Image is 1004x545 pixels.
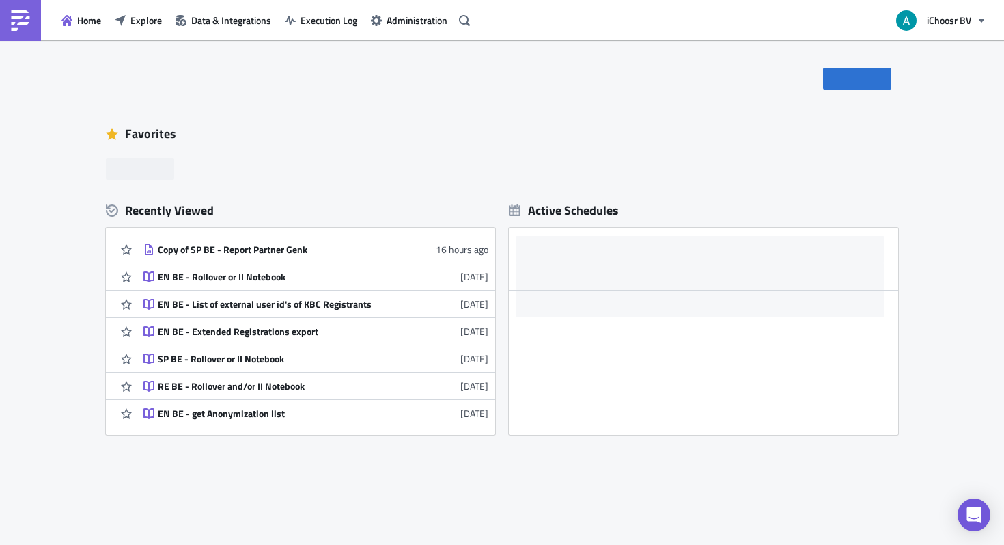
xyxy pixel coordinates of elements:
span: Administration [387,13,447,27]
time: 2025-09-22T12:15:51Z [460,269,488,284]
span: Explore [130,13,162,27]
a: EN BE - List of external user id's of KBC Registrants[DATE] [143,291,488,317]
button: Administration [364,10,454,31]
div: RE BE - Rollover and/or II Notebook [158,380,397,393]
a: EN BE - get Anonymization list[DATE] [143,400,488,427]
a: EN BE - Rollover or II Notebook[DATE] [143,263,488,290]
button: Home [55,10,108,31]
img: PushMetrics [10,10,31,31]
img: Avatar [895,9,918,32]
a: SP BE - Rollover or II Notebook[DATE] [143,345,488,372]
div: Active Schedules [509,202,619,218]
time: 2025-07-28T09:54:41Z [460,406,488,421]
div: EN BE - Extended Registrations export [158,325,397,338]
a: RE BE - Rollover and/or II Notebook[DATE] [143,373,488,399]
time: 2025-09-09T09:28:52Z [460,379,488,393]
button: Execution Log [278,10,364,31]
time: 2025-09-12T08:42:04Z [460,297,488,311]
button: Explore [108,10,169,31]
time: 2025-09-09T09:29:16Z [460,351,488,366]
div: Recently Viewed [106,200,495,221]
time: 2025-09-25T15:09:03Z [436,242,488,256]
span: Data & Integrations [191,13,271,27]
div: SP BE - Rollover or II Notebook [158,353,397,365]
button: iChoosr BV [888,5,994,36]
time: 2025-09-12T07:36:48Z [460,324,488,338]
span: Execution Log [301,13,357,27]
a: Copy of SP BE - Report Partner Genk16 hours ago [143,236,488,263]
div: EN BE - Rollover or II Notebook [158,271,397,283]
div: EN BE - get Anonymization list [158,408,397,420]
div: Copy of SP BE - Report Partner Genk [158,243,397,256]
div: Open Intercom Messenger [958,499,990,531]
a: EN BE - Extended Registrations export[DATE] [143,318,488,345]
button: Data & Integrations [169,10,278,31]
div: Favorites [106,124,898,144]
div: EN BE - List of external user id's of KBC Registrants [158,298,397,310]
span: Home [77,13,101,27]
span: iChoosr BV [927,13,971,27]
